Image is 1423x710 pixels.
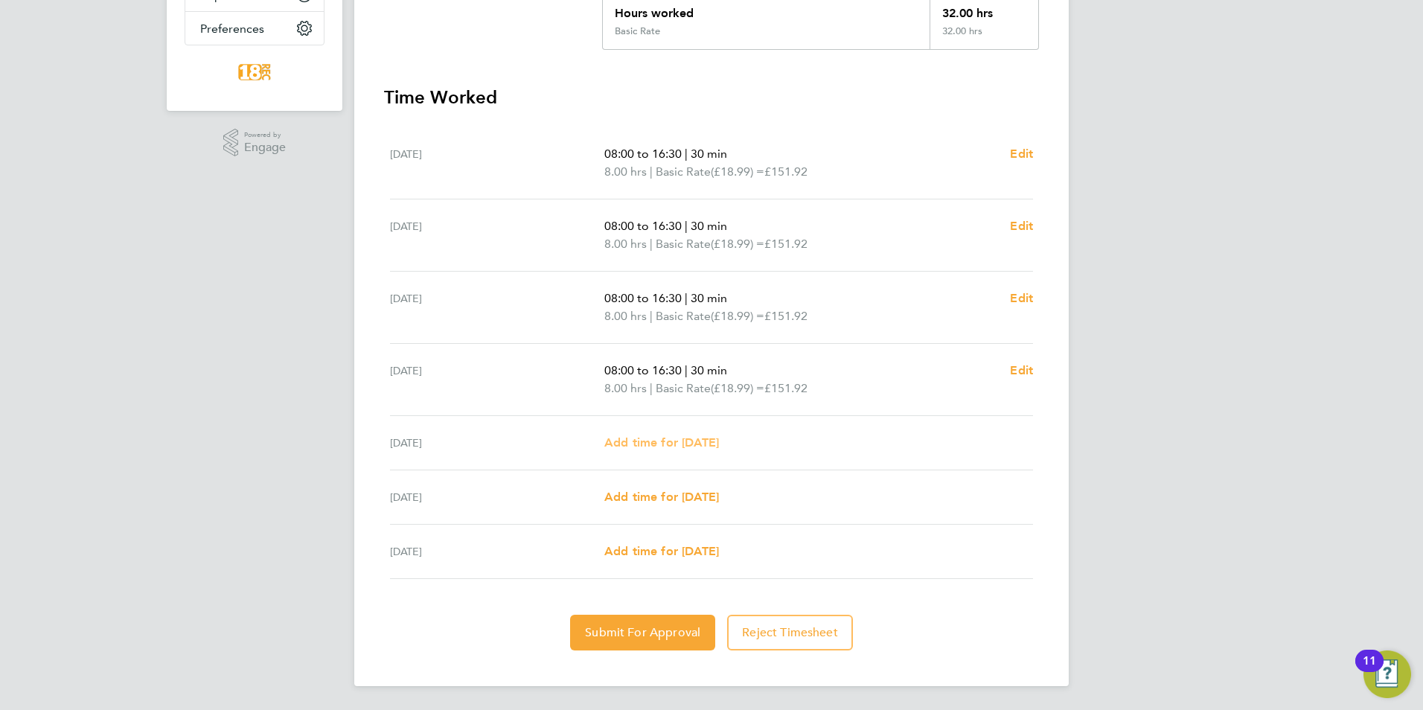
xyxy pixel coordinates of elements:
[1010,291,1033,305] span: Edit
[200,22,264,36] span: Preferences
[764,309,808,323] span: £151.92
[691,291,727,305] span: 30 min
[390,543,604,560] div: [DATE]
[711,164,764,179] span: (£18.99) =
[615,25,660,37] div: Basic Rate
[650,237,653,251] span: |
[390,488,604,506] div: [DATE]
[656,163,711,181] span: Basic Rate
[223,129,287,157] a: Powered byEngage
[570,615,715,650] button: Submit For Approval
[685,291,688,305] span: |
[604,237,647,251] span: 8.00 hrs
[656,307,711,325] span: Basic Rate
[656,380,711,397] span: Basic Rate
[604,435,719,450] span: Add time for [DATE]
[691,219,727,233] span: 30 min
[604,219,682,233] span: 08:00 to 16:30
[727,615,853,650] button: Reject Timesheet
[390,145,604,181] div: [DATE]
[585,625,700,640] span: Submit For Approval
[711,309,764,323] span: (£18.99) =
[742,625,838,640] span: Reject Timesheet
[650,309,653,323] span: |
[185,60,324,84] a: Go to home page
[1010,217,1033,235] a: Edit
[656,235,711,253] span: Basic Rate
[244,141,286,154] span: Engage
[930,25,1038,49] div: 32.00 hrs
[1010,362,1033,380] a: Edit
[604,147,682,161] span: 08:00 to 16:30
[1010,219,1033,233] span: Edit
[685,219,688,233] span: |
[1363,650,1411,698] button: Open Resource Center, 11 new notifications
[1010,290,1033,307] a: Edit
[244,129,286,141] span: Powered by
[390,434,604,452] div: [DATE]
[711,381,764,395] span: (£18.99) =
[1010,145,1033,163] a: Edit
[604,363,682,377] span: 08:00 to 16:30
[384,86,1039,109] h3: Time Worked
[390,217,604,253] div: [DATE]
[604,164,647,179] span: 8.00 hrs
[604,490,719,504] span: Add time for [DATE]
[604,381,647,395] span: 8.00 hrs
[764,164,808,179] span: £151.92
[1010,147,1033,161] span: Edit
[764,381,808,395] span: £151.92
[711,237,764,251] span: (£18.99) =
[604,543,719,560] a: Add time for [DATE]
[604,309,647,323] span: 8.00 hrs
[1363,661,1376,680] div: 11
[764,237,808,251] span: £151.92
[650,381,653,395] span: |
[604,488,719,506] a: Add time for [DATE]
[685,363,688,377] span: |
[234,60,275,84] img: 18rec-logo-retina.png
[604,291,682,305] span: 08:00 to 16:30
[185,12,324,45] button: Preferences
[691,363,727,377] span: 30 min
[390,362,604,397] div: [DATE]
[685,147,688,161] span: |
[390,290,604,325] div: [DATE]
[604,434,719,452] a: Add time for [DATE]
[604,544,719,558] span: Add time for [DATE]
[691,147,727,161] span: 30 min
[650,164,653,179] span: |
[1010,363,1033,377] span: Edit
